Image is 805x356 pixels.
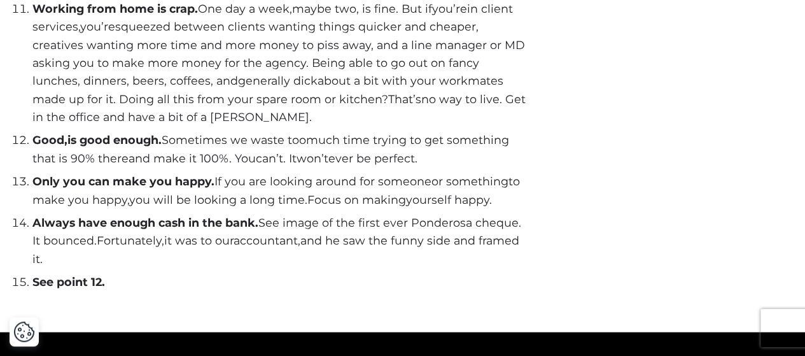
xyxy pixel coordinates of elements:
strong: Always have enough cash in the bank. [32,216,258,229]
span: won’t [297,152,328,165]
span: to make you happy [32,174,520,206]
span: you will be looking a long time. [129,193,307,206]
img: Revisit consent button [13,321,35,343]
span: or something [431,174,508,188]
span: That’s [388,92,421,106]
strong: Working from home is crap. [32,2,198,15]
span: squeezed between clients wanting things quicker and cheaper, creatives wanting more time and more... [32,20,525,87]
strong: is good enough. [67,133,162,146]
strong: Only you can make you happy. [32,174,214,188]
span: about a bit with your workmates made up for it. Doing all this from your spare room or kitchen? [32,74,503,105]
span: Fortunately, [97,234,164,247]
span: See point 12. [32,275,105,288]
span: , [64,133,67,146]
span: , [127,193,129,206]
span: . It [283,152,297,165]
span: Good [32,133,64,146]
span: yourself happy [406,193,489,206]
span: . [40,252,43,266]
span: Sometimes we waste to [67,133,299,146]
span: you’re [80,20,115,33]
span: If you are looking around for someone [32,174,431,188]
span: and he saw the funny side and framed it [32,234,519,265]
span: See image of the first ever Ponderosa cheque. It bounced. [32,216,521,247]
span: One day a week, [32,2,292,15]
span: much time trying to get something that is 90% there [32,133,509,164]
span: it was to our [164,234,234,247]
span: . [415,152,417,165]
span: maybe two [292,2,356,15]
span: o [299,133,306,146]
span: Focus on making [307,193,406,206]
span: generally dick [238,74,318,87]
button: Cookie Settings [13,321,35,343]
span: can’t [256,152,283,165]
span: , is fine. But if [356,2,432,15]
span: . [489,193,492,206]
span: accountant, [234,234,300,247]
span: ever be perfect [328,152,415,165]
span: and make it 100%. You [129,152,256,165]
span: you’re [432,2,467,15]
